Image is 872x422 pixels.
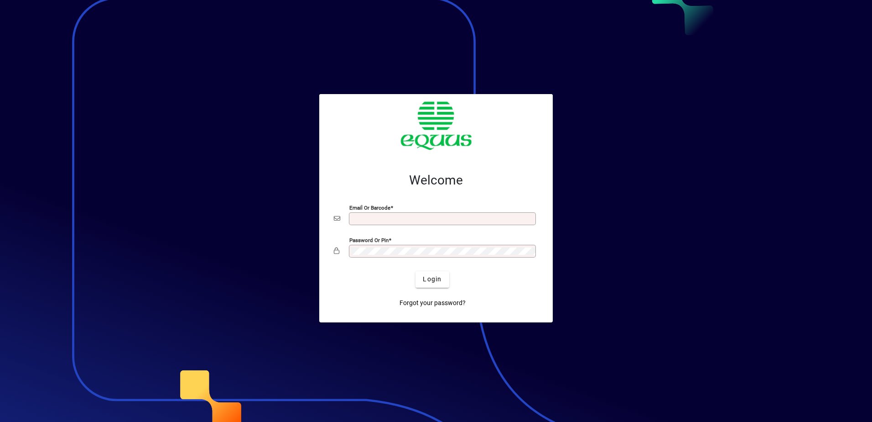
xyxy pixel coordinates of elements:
span: Forgot your password? [400,298,466,308]
h2: Welcome [334,173,538,188]
a: Forgot your password? [396,295,469,311]
mat-label: Email or Barcode [349,204,390,211]
span: Login [423,274,441,284]
mat-label: Password or Pin [349,237,389,243]
button: Login [415,271,449,288]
